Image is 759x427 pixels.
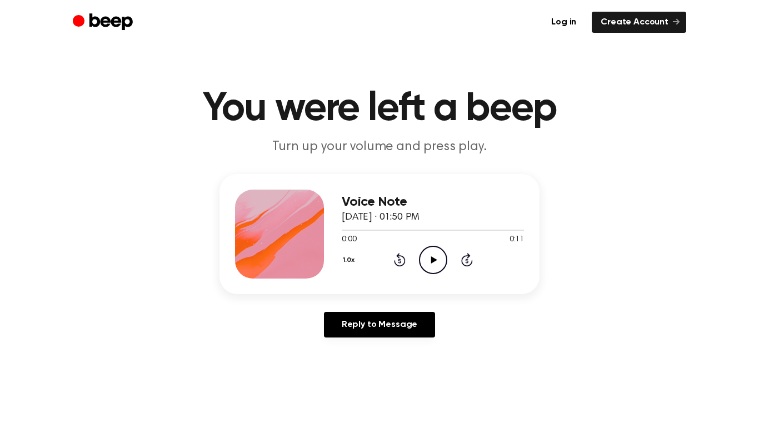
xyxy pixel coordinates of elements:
p: Turn up your volume and press play. [166,138,593,156]
h3: Voice Note [342,195,524,210]
span: 0:11 [510,234,524,246]
span: [DATE] · 01:50 PM [342,212,420,222]
a: Create Account [592,12,686,33]
button: 1.0x [342,251,359,270]
span: 0:00 [342,234,356,246]
a: Log in [542,12,585,33]
a: Beep [73,12,136,33]
h1: You were left a beep [95,89,664,129]
a: Reply to Message [324,312,435,337]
